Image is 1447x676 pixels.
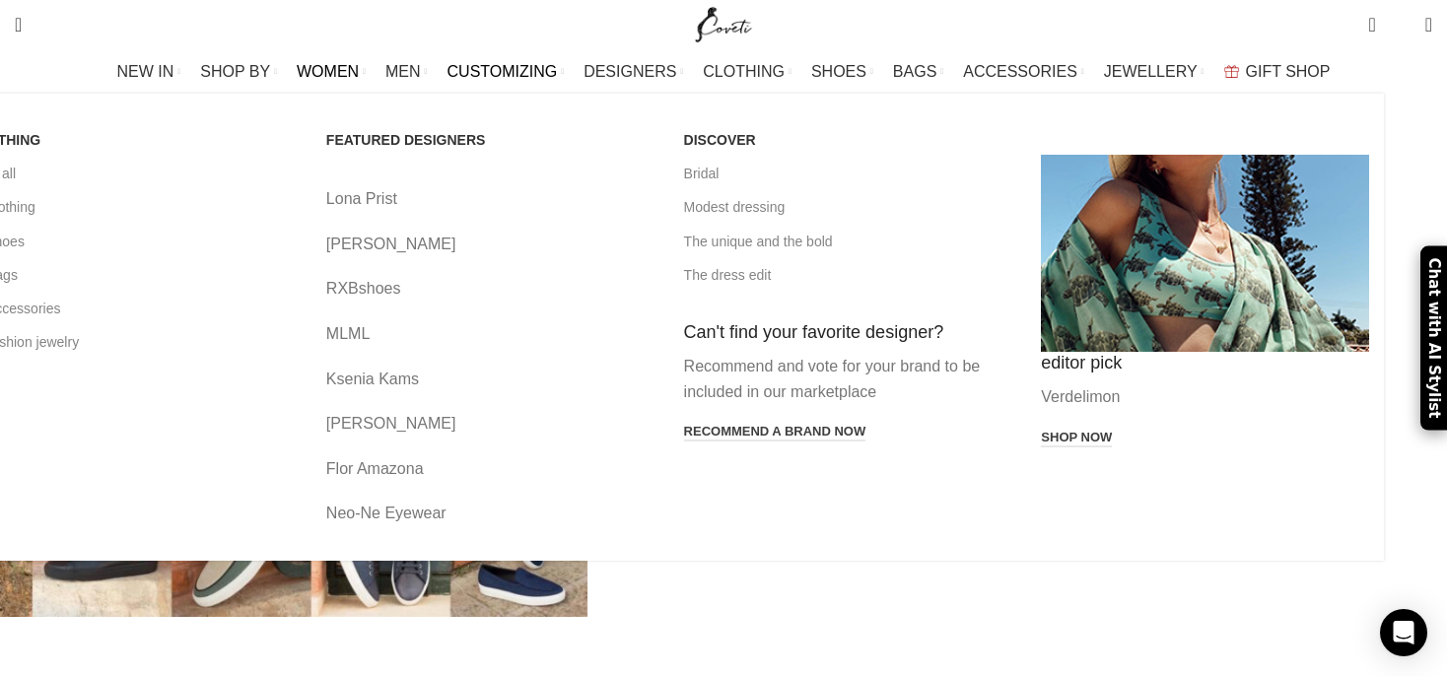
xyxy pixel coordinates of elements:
a: SHOES [811,52,873,92]
span: 0 [1370,10,1385,25]
a: MLML [326,321,655,347]
a: Neo-Ne Eyewear [326,501,655,526]
span: SHOES [811,62,866,81]
a: Banner link [1041,155,1369,352]
a: WOMEN [297,52,366,92]
span: MEN [385,62,421,81]
span: JEWELLERY [1104,62,1198,81]
a: ACCESSORIES [963,52,1084,92]
a: GIFT SHOP [1224,52,1331,92]
a: DESIGNERS [584,52,683,92]
a: The unique and the bold [684,225,1012,258]
a: Site logo [691,15,757,32]
span: CLOTHING [703,62,785,81]
a: CLOTHING [703,52,792,92]
a: The dress edit [684,258,1012,292]
a: Bridal [684,157,1012,190]
span: SHOP BY [200,62,270,81]
span: NEW IN [117,62,174,81]
a: 0 [1358,5,1385,44]
a: JEWELLERY [1104,52,1205,92]
a: [PERSON_NAME] [326,411,655,437]
a: Flor Amazona [326,456,655,482]
a: RXBshoes [326,276,655,302]
a: Lona Prist [326,186,655,212]
h4: editor pick [1041,352,1369,374]
a: Search [5,5,32,44]
p: Recommend and vote for your brand to be included in our marketplace [684,354,1012,404]
a: Shop now [1041,430,1112,447]
a: BAGS [893,52,943,92]
span: 0 [1395,20,1410,34]
span: DESIGNERS [584,62,676,81]
span: WOMEN [297,62,359,81]
a: NEW IN [117,52,181,92]
a: Modest dressing [684,190,1012,224]
div: Main navigation [5,52,1442,92]
a: Recommend a brand now [684,424,866,441]
a: SHOP BY [200,52,277,92]
a: Ksenia Kams [326,367,655,392]
span: GIFT SHOP [1246,62,1331,81]
span: ACCESSORIES [963,62,1077,81]
img: GiftBag [1224,65,1239,78]
a: CUSTOMIZING [448,52,565,92]
p: Verdelimon [1041,384,1369,410]
a: [PERSON_NAME] [326,232,655,257]
a: MEN [385,52,427,92]
span: DISCOVER [684,131,756,149]
div: My Wishlist [1391,5,1411,44]
span: BAGS [893,62,936,81]
div: Open Intercom Messenger [1380,609,1427,656]
span: FEATURED DESIGNERS [326,131,486,149]
span: CUSTOMIZING [448,62,558,81]
h4: Can't find your favorite designer? [684,321,1012,344]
